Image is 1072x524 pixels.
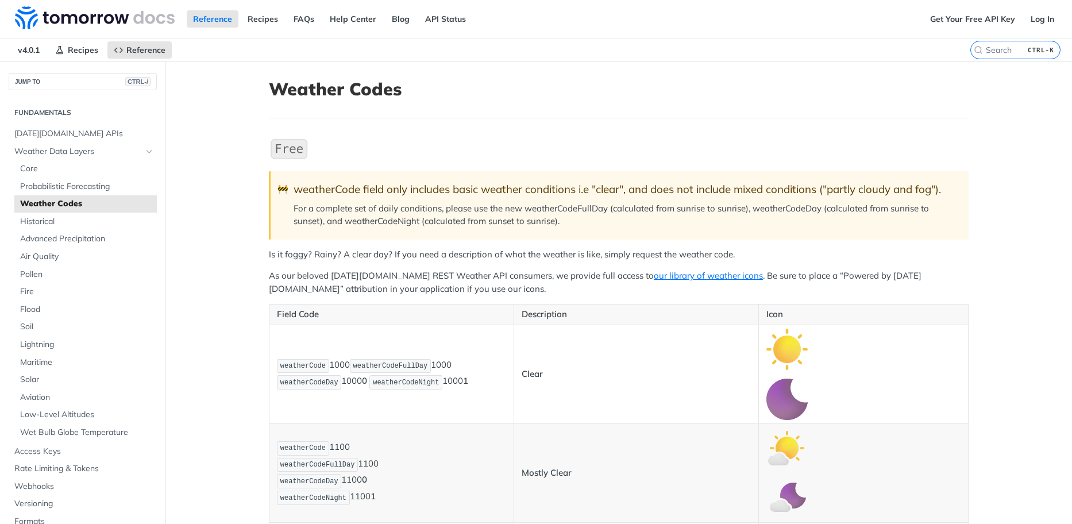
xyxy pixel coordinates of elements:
span: Pollen [20,269,154,280]
a: FAQs [287,10,321,28]
p: Is it foggy? Rainy? A clear day? If you need a description of what the weather is like, simply re... [269,248,969,261]
a: Recipes [241,10,284,28]
p: 1100 1100 1100 1100 [277,440,506,506]
a: Pollen [14,266,157,283]
span: 🚧 [277,183,288,196]
a: Historical [14,213,157,230]
span: Wet Bulb Globe Temperature [20,427,154,438]
span: Rate Limiting & Tokens [14,463,154,475]
span: Historical [20,216,154,228]
a: Probabilistic Forecasting [14,178,157,195]
p: As our beloved [DATE][DOMAIN_NAME] REST Weather API consumers, we provide full access to . Be sur... [269,269,969,295]
span: weatherCode [280,444,326,452]
a: Access Keys [9,443,157,460]
span: Lightning [20,339,154,350]
span: Webhooks [14,481,154,492]
a: Aviation [14,389,157,406]
a: Solar [14,371,157,388]
a: Air Quality [14,248,157,265]
a: Webhooks [9,478,157,495]
p: 1000 1000 1000 1000 [277,358,506,391]
span: Reference [126,45,165,55]
span: Soil [20,321,154,333]
span: Expand image [766,442,808,453]
span: Flood [20,304,154,315]
p: Field Code [277,308,506,321]
span: weatherCodeDay [280,477,338,486]
span: Recipes [68,45,98,55]
a: Weather Codes [14,195,157,213]
a: Lightning [14,336,157,353]
span: Access Keys [14,446,154,457]
strong: Clear [522,368,543,379]
a: Maritime [14,354,157,371]
a: Flood [14,301,157,318]
span: Probabilistic Forecasting [20,181,154,192]
svg: Search [974,45,983,55]
span: Expand image [766,343,808,354]
a: [DATE][DOMAIN_NAME] APIs [9,125,157,142]
span: Weather Data Layers [14,146,142,157]
span: Solar [20,374,154,386]
a: Core [14,160,157,178]
button: JUMP TOCTRL-/ [9,73,157,90]
span: Aviation [20,392,154,403]
span: weatherCode [280,362,326,370]
div: weatherCode field only includes basic weather conditions i.e "clear", and does not include mixed ... [294,183,957,196]
a: Versioning [9,495,157,513]
span: Low-Level Altitudes [20,409,154,421]
img: clear_night [766,379,808,420]
h2: Fundamentals [9,107,157,118]
a: Weather Data LayersHide subpages for Weather Data Layers [9,143,157,160]
a: Soil [14,318,157,336]
img: mostly_clear_day [766,427,808,469]
p: Icon [766,308,961,321]
span: weatherCodeFullDay [280,461,355,469]
span: Fire [20,286,154,298]
span: CTRL-/ [125,77,151,86]
strong: 1 [463,376,468,387]
p: For a complete set of daily conditions, please use the new weatherCodeFullDay (calculated from su... [294,202,957,228]
span: Expand image [766,492,808,503]
a: Reference [187,10,238,28]
img: clear_day [766,329,808,370]
a: Recipes [49,41,105,59]
a: Reference [107,41,172,59]
a: Advanced Precipitation [14,230,157,248]
button: Hide subpages for Weather Data Layers [145,147,154,156]
strong: 0 [362,376,367,387]
strong: 0 [362,475,367,486]
span: Advanced Precipitation [20,233,154,245]
strong: Mostly Clear [522,467,572,478]
a: API Status [419,10,472,28]
span: Core [20,163,154,175]
a: our library of weather icons [654,270,763,281]
span: v4.0.1 [11,41,46,59]
span: [DATE][DOMAIN_NAME] APIs [14,128,154,140]
img: Tomorrow.io Weather API Docs [15,6,175,29]
span: Weather Codes [20,198,154,210]
a: Get Your Free API Key [924,10,1021,28]
span: Expand image [766,393,808,404]
span: weatherCodeNight [373,379,439,387]
a: Help Center [323,10,383,28]
a: Log In [1024,10,1061,28]
span: Air Quality [20,251,154,263]
span: Versioning [14,498,154,510]
a: Blog [385,10,416,28]
span: weatherCodeFullDay [353,362,428,370]
h1: Weather Codes [269,79,969,99]
kbd: CTRL-K [1025,44,1057,56]
a: Wet Bulb Globe Temperature [14,424,157,441]
span: weatherCodeDay [280,379,338,387]
span: Maritime [20,357,154,368]
a: Fire [14,283,157,300]
p: Description [522,308,751,321]
a: Low-Level Altitudes [14,406,157,423]
span: weatherCodeNight [280,494,346,502]
strong: 1 [371,491,376,502]
img: mostly_clear_night [766,477,808,519]
a: Rate Limiting & Tokens [9,460,157,477]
